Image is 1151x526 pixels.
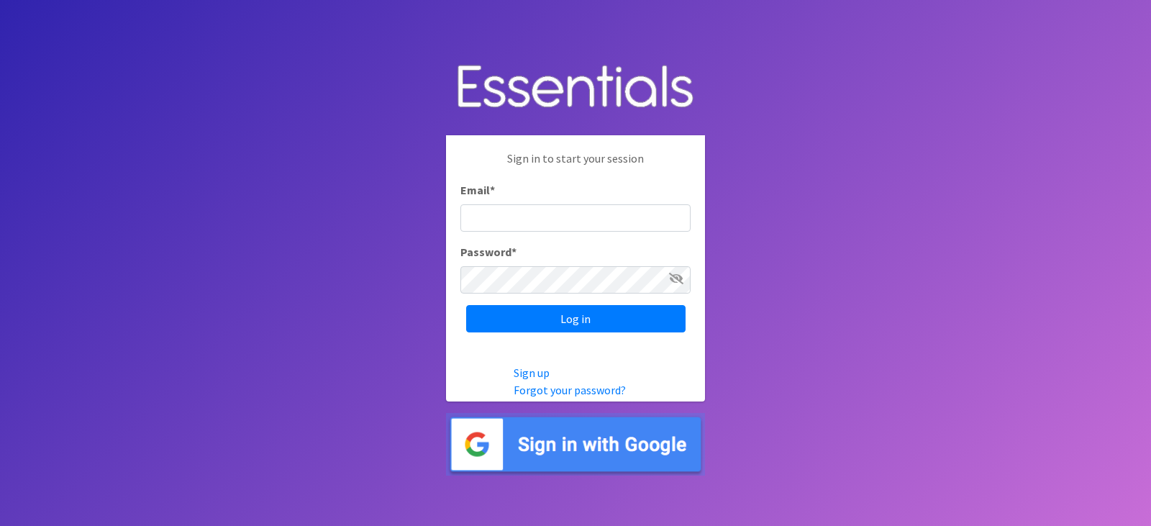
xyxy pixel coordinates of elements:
a: Forgot your password? [514,383,626,397]
label: Email [460,181,495,199]
img: Human Essentials [446,50,705,124]
abbr: required [490,183,495,197]
input: Log in [466,305,686,332]
img: Sign in with Google [446,413,705,476]
label: Password [460,243,517,260]
a: Sign up [514,366,550,380]
p: Sign in to start your session [460,150,691,181]
abbr: required [511,245,517,259]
